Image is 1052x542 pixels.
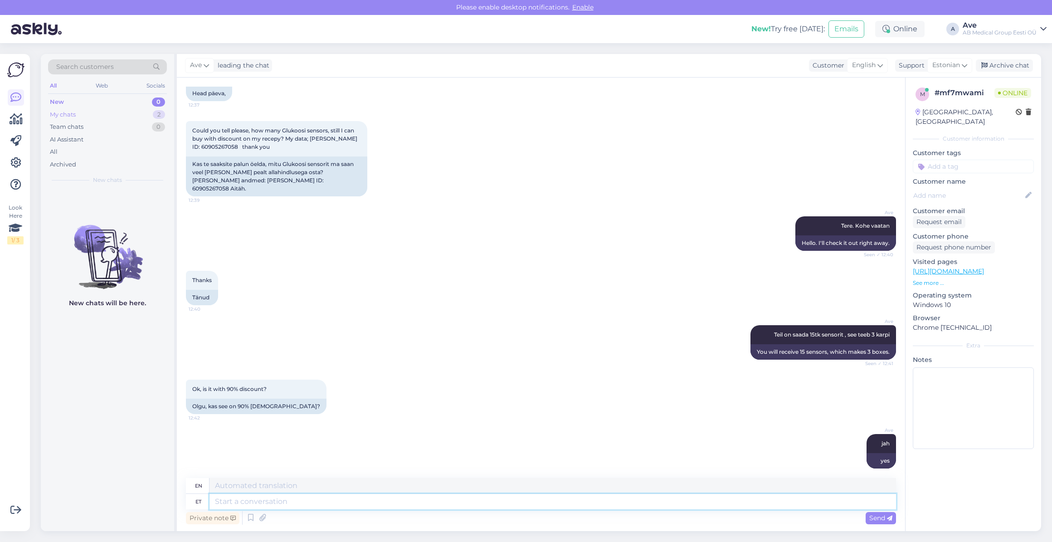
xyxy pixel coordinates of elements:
[50,122,83,132] div: Team chats
[50,135,83,144] div: AI Assistant
[750,344,896,360] div: You will receive 15 sensors, which makes 3 boxes.
[570,3,596,11] span: Enable
[190,60,202,70] span: Ave
[69,298,146,308] p: New chats will be here.
[913,135,1034,143] div: Customer information
[875,21,925,37] div: Online
[41,209,174,290] img: No chats
[859,209,893,216] span: Ave
[913,190,1023,200] input: Add name
[192,127,359,150] span: Could you tell please, how many Glukoosi sensors, still I can buy with discount on my recepy? My ...
[867,453,896,469] div: yes
[195,494,201,509] div: et
[50,160,76,169] div: Archived
[916,107,1016,127] div: [GEOGRAPHIC_DATA], [GEOGRAPHIC_DATA]
[913,177,1034,186] p: Customer name
[963,22,1037,29] div: Ave
[932,60,960,70] span: Estonian
[913,257,1034,267] p: Visited pages
[186,399,326,414] div: Olgu, kas see on 90% [DEMOGRAPHIC_DATA]?
[94,80,110,92] div: Web
[828,20,864,38] button: Emails
[195,478,202,493] div: en
[913,241,995,254] div: Request phone number
[869,514,892,522] span: Send
[189,102,223,108] span: 12:37
[859,469,893,476] span: Seen ✓ 12:42
[976,59,1033,72] div: Archive chat
[189,415,223,421] span: 12:42
[809,61,844,70] div: Customer
[913,279,1034,287] p: See more ...
[946,23,959,35] div: A
[189,306,223,313] span: 12:40
[795,235,896,251] div: Hello. I'll check it out right away.
[152,122,165,132] div: 0
[189,197,223,204] span: 12:39
[751,24,825,34] div: Try free [DATE]:
[751,24,771,33] b: New!
[186,86,232,101] div: Head päeva,
[913,216,965,228] div: Request email
[913,355,1034,365] p: Notes
[192,277,212,283] span: Thanks
[153,110,165,119] div: 2
[994,88,1031,98] span: Online
[913,300,1034,310] p: Windows 10
[913,323,1034,332] p: Chrome [TECHNICAL_ID]
[214,61,269,70] div: leading the chat
[50,98,64,107] div: New
[145,80,167,92] div: Socials
[56,62,114,72] span: Search customers
[7,61,24,78] img: Askly Logo
[7,236,24,244] div: 1 / 3
[913,206,1034,216] p: Customer email
[859,360,893,367] span: Seen ✓ 12:41
[859,318,893,325] span: Ave
[913,313,1034,323] p: Browser
[50,147,58,156] div: All
[93,176,122,184] span: New chats
[963,29,1037,36] div: AB Medical Group Eesti OÜ
[882,440,890,447] span: jah
[920,91,925,98] span: m
[152,98,165,107] div: 0
[841,222,890,229] span: Tere. Kohe vaatan
[913,160,1034,173] input: Add a tag
[774,331,890,338] span: Teil on saada 15tk sensorit , see teeb 3 karpi
[7,204,24,244] div: Look Here
[913,267,984,275] a: [URL][DOMAIN_NAME]
[913,291,1034,300] p: Operating system
[913,342,1034,350] div: Extra
[186,156,367,196] div: Kas te saaksite palun öelda, mitu Glukoosi sensorit ma saan veel [PERSON_NAME] pealt allahindluse...
[895,61,925,70] div: Support
[852,60,876,70] span: English
[50,110,76,119] div: My chats
[913,148,1034,158] p: Customer tags
[913,232,1034,241] p: Customer phone
[859,251,893,258] span: Seen ✓ 12:40
[859,427,893,434] span: Ave
[963,22,1047,36] a: AveAB Medical Group Eesti OÜ
[935,88,994,98] div: # mf7mwami
[192,386,267,392] span: Ok, is it with 90% discount?
[186,512,239,524] div: Private note
[48,80,58,92] div: All
[186,290,218,305] div: Tänud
